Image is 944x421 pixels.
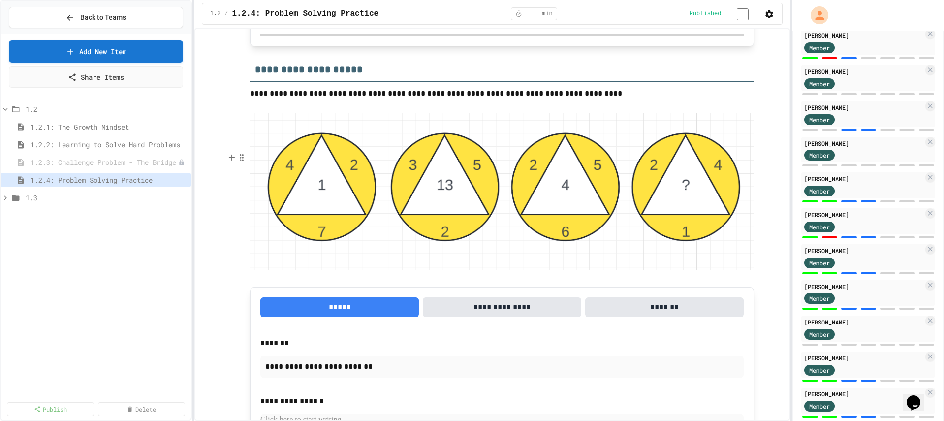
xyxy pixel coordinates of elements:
a: Share Items [9,66,183,88]
span: Member [809,294,830,303]
span: min [542,10,553,18]
span: 1.2.3: Challenge Problem - The Bridge [31,157,178,167]
span: 1.2.2: Learning to Solve Hard Problems [31,139,187,150]
span: Member [809,259,830,267]
span: Back to Teams [80,12,126,23]
div: [PERSON_NAME] [804,31,923,40]
span: Member [809,366,830,375]
div: [PERSON_NAME] [804,282,923,291]
span: 1.2 [26,104,187,114]
div: [PERSON_NAME] [804,174,923,183]
div: [PERSON_NAME] [804,354,923,362]
div: [PERSON_NAME] [804,139,923,148]
span: / [224,10,228,18]
span: 1.2.4: Problem Solving Practice [232,8,378,20]
span: Member [809,187,830,195]
span: 1.2.1: The Growth Mindset [31,122,187,132]
div: [PERSON_NAME] [804,103,923,112]
a: Delete [98,402,185,416]
span: 1.3 [26,193,187,203]
span: Published [690,10,722,18]
span: Member [809,223,830,231]
span: Member [809,115,830,124]
div: [PERSON_NAME] [804,389,923,398]
input: publish toggle [725,8,760,20]
a: Add New Item [9,40,183,63]
a: Publish [7,402,94,416]
iframe: chat widget [903,382,934,411]
div: [PERSON_NAME] [804,318,923,326]
div: My Account [800,4,831,27]
div: [PERSON_NAME] [804,67,923,76]
span: 1.2 [210,10,221,18]
span: 1.2.4: Problem Solving Practice [31,175,187,185]
span: Member [809,330,830,339]
button: Back to Teams [9,7,183,28]
div: Unpublished [178,159,185,166]
span: Member [809,79,830,88]
span: Member [809,43,830,52]
div: [PERSON_NAME] [804,210,923,219]
span: Member [809,402,830,411]
div: Content is published and visible to students [690,7,761,20]
span: Member [809,151,830,160]
div: [PERSON_NAME] [804,246,923,255]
